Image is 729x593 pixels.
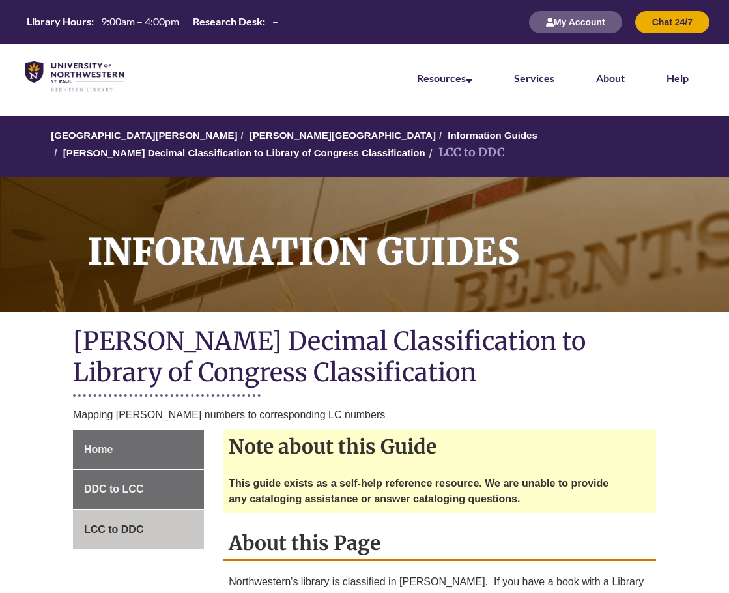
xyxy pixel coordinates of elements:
a: [PERSON_NAME][GEOGRAPHIC_DATA] [250,130,436,141]
a: Help [666,72,689,84]
strong: This guide exists as a self-help reference resource. We are unable to provide any cataloging assi... [229,478,608,504]
a: Information Guides [448,130,537,141]
button: Chat 24/7 [635,11,709,33]
span: Home [84,444,113,455]
span: Mapping [PERSON_NAME] numbers to corresponding LC numbers [73,409,385,420]
a: My Account [529,16,622,27]
div: Guide Page Menu [73,430,204,549]
a: Chat 24/7 [635,16,709,27]
a: [PERSON_NAME] Decimal Classification to Library of Congress Classification [63,147,425,158]
h2: About this Page [223,527,656,561]
span: DDC to LCC [84,484,144,495]
h1: Information Guides [73,177,729,295]
table: Hours Today [21,14,283,29]
th: Research Desk: [188,14,267,29]
li: LCC to DDC [425,143,505,162]
a: About [596,72,625,84]
a: Home [73,430,204,469]
a: Resources [417,72,472,84]
span: LCC to DDC [84,524,144,535]
button: My Account [529,11,622,33]
th: Library Hours: [21,14,96,29]
a: [GEOGRAPHIC_DATA][PERSON_NAME] [51,130,237,141]
h1: [PERSON_NAME] Decimal Classification to Library of Congress Classification [73,325,656,391]
a: LCC to DDC [73,510,204,549]
h2: Note about this Guide [223,430,656,463]
span: – [272,15,278,27]
a: Hours Today [21,14,283,30]
img: UNWSP Library Logo [25,61,124,93]
span: 9:00am – 4:00pm [101,15,179,27]
a: Services [514,72,554,84]
a: DDC to LCC [73,470,204,509]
